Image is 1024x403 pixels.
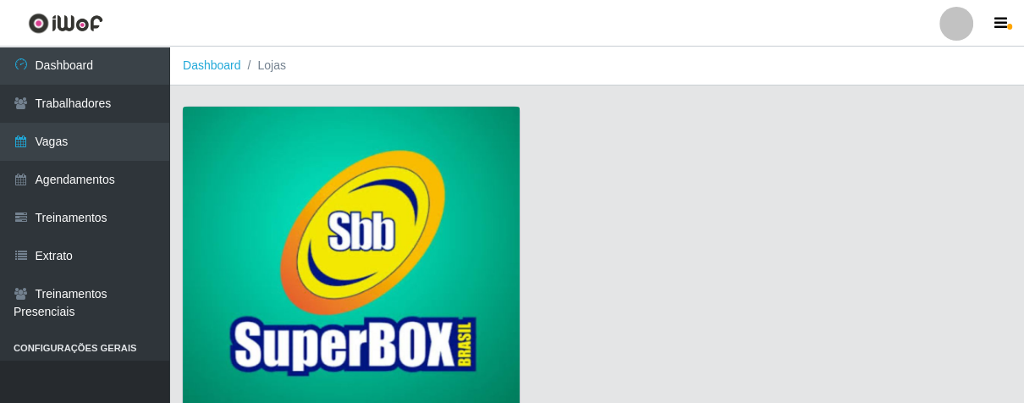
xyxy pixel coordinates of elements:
li: Lojas [241,57,286,75]
a: Dashboard [183,58,241,72]
img: CoreUI Logo [28,13,103,34]
nav: breadcrumb [169,47,1024,86]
